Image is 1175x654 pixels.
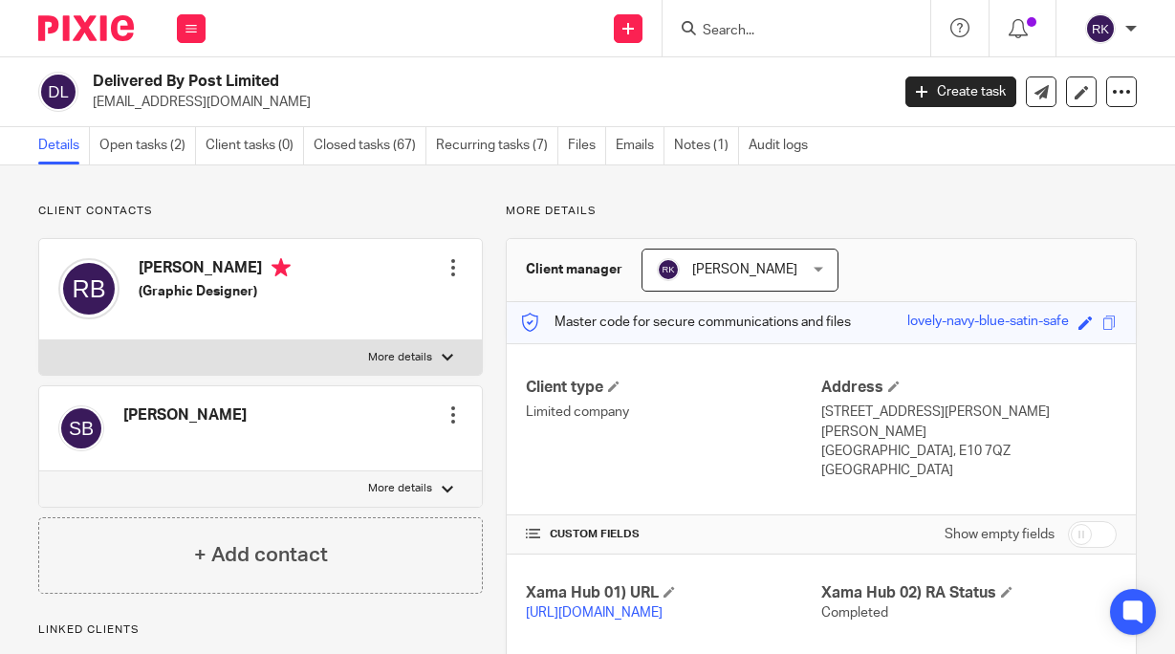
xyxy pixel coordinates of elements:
[314,127,426,164] a: Closed tasks (67)
[526,403,821,422] p: Limited company
[368,481,432,496] p: More details
[139,258,291,282] h4: [PERSON_NAME]
[38,204,483,219] p: Client contacts
[38,15,134,41] img: Pixie
[93,72,720,92] h2: Delivered By Post Limited
[206,127,304,164] a: Client tasks (0)
[905,76,1016,107] a: Create task
[692,263,797,276] span: [PERSON_NAME]
[701,23,873,40] input: Search
[821,378,1117,398] h4: Address
[907,312,1069,334] div: lovely-navy-blue-satin-safe
[38,622,483,638] p: Linked clients
[821,583,1117,603] h4: Xama Hub 02) RA Status
[526,527,821,542] h4: CUSTOM FIELDS
[58,405,104,451] img: svg%3E
[58,258,120,319] img: svg%3E
[526,606,663,620] a: [URL][DOMAIN_NAME]
[368,350,432,365] p: More details
[821,442,1117,461] p: [GEOGRAPHIC_DATA], E10 7QZ
[821,606,888,620] span: Completed
[272,258,291,277] i: Primary
[93,93,877,112] p: [EMAIL_ADDRESS][DOMAIN_NAME]
[99,127,196,164] a: Open tasks (2)
[139,282,291,301] h5: (Graphic Designer)
[38,72,78,112] img: svg%3E
[194,540,328,570] h4: + Add contact
[38,127,90,164] a: Details
[821,403,1117,442] p: [STREET_ADDRESS][PERSON_NAME][PERSON_NAME]
[657,258,680,281] img: svg%3E
[123,405,247,425] h4: [PERSON_NAME]
[616,127,664,164] a: Emails
[506,204,1137,219] p: More details
[674,127,739,164] a: Notes (1)
[749,127,817,164] a: Audit logs
[526,583,821,603] h4: Xama Hub 01) URL
[521,313,851,332] p: Master code for secure communications and files
[568,127,606,164] a: Files
[945,525,1055,544] label: Show empty fields
[821,461,1117,480] p: [GEOGRAPHIC_DATA]
[436,127,558,164] a: Recurring tasks (7)
[526,260,622,279] h3: Client manager
[526,378,821,398] h4: Client type
[1085,13,1116,44] img: svg%3E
